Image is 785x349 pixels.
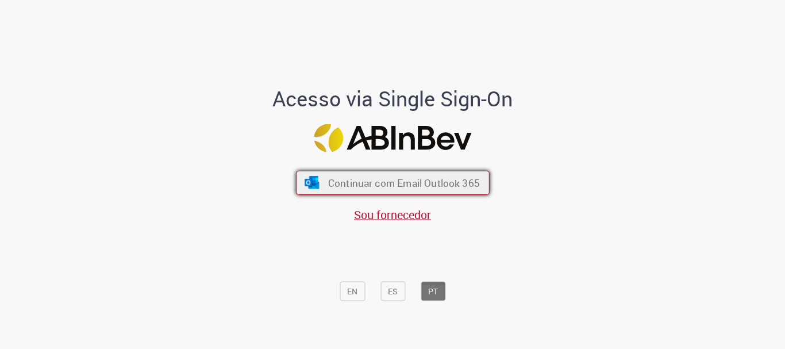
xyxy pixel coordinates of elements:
span: Continuar com Email Outlook 365 [328,177,479,190]
h1: Acesso via Single Sign-On [233,87,552,110]
a: Sou fornecedor [354,207,431,223]
button: ícone Azure/Microsoft 360 Continuar com Email Outlook 365 [296,171,490,195]
button: PT [421,282,445,301]
img: ícone Azure/Microsoft 360 [303,177,320,189]
button: EN [340,282,365,301]
img: Logo ABInBev [314,124,471,152]
button: ES [380,282,405,301]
